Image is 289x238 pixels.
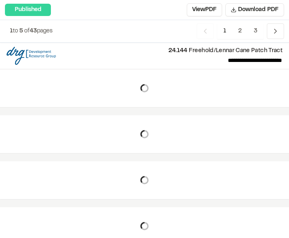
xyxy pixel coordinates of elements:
span: 3 [248,23,264,39]
button: ViewPDF [187,3,222,16]
img: file [7,47,56,65]
p: Freehold/Lennar Cane Patch Tract [62,46,282,55]
button: Download PDF [225,3,284,16]
span: 43 [30,29,37,34]
p: to of pages [10,27,53,36]
span: 2 [232,23,248,39]
span: 1 [10,29,13,34]
span: Download PDF [238,5,279,14]
span: 1 [217,23,232,39]
span: 5 [19,29,23,34]
div: Published [5,4,51,16]
nav: Navigation [197,23,284,39]
span: 24.144 [168,48,187,53]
